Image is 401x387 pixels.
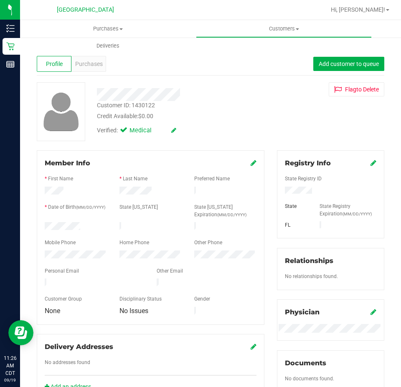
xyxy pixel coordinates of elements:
inline-svg: Inventory [6,24,15,33]
label: Personal Email [45,267,79,275]
span: Member Info [45,159,90,167]
label: Preferred Name [194,175,230,182]
span: Deliveries [85,42,131,50]
label: No addresses found [45,359,90,366]
label: Last Name [123,175,147,182]
label: Gender [194,295,210,303]
label: First Name [48,175,73,182]
label: Mobile Phone [45,239,76,246]
span: (MM/DD/YYYY) [217,212,246,217]
span: Hi, [PERSON_NAME]! [331,6,385,13]
label: State [US_STATE] [119,203,158,211]
inline-svg: Reports [6,60,15,68]
button: Flagto Delete [329,82,384,96]
span: None [45,307,60,315]
span: Profile [46,60,63,68]
span: No Issues [119,307,148,315]
inline-svg: Retail [6,42,15,51]
span: Relationships [285,257,333,265]
span: Medical [129,126,163,135]
p: 09/19 [4,377,16,383]
img: user-icon.png [39,90,83,133]
span: Registry Info [285,159,331,167]
iframe: Resource center [8,320,33,345]
label: No relationships found. [285,273,338,280]
label: State [US_STATE] Expiration [194,203,256,218]
label: Date of Birth [48,203,105,211]
label: Other Email [157,267,183,275]
label: Customer Group [45,295,82,303]
label: Other Phone [194,239,222,246]
span: Physician [285,308,320,316]
div: State [279,202,313,210]
a: Deliveries [20,37,196,55]
button: Add customer to queue [313,57,384,71]
span: Documents [285,359,326,367]
p: 11:26 AM CDT [4,354,16,377]
span: Customers [196,25,371,33]
div: Customer ID: 1430122 [97,101,155,110]
span: Purchases [75,60,103,68]
span: (MM/DD/YYYY) [343,212,372,216]
label: State Registry ID [285,175,322,182]
div: FL [279,221,313,229]
span: Purchases [20,25,196,33]
div: Credit Available: [97,112,264,121]
span: (MM/DD/YYYY) [76,205,105,210]
a: Customers [196,20,372,38]
div: Verified: [97,126,176,135]
label: Home Phone [119,239,149,246]
span: Add customer to queue [319,61,379,67]
span: [GEOGRAPHIC_DATA] [57,6,114,13]
span: Delivery Addresses [45,343,113,351]
span: $0.00 [138,113,153,119]
label: Disciplinary Status [119,295,162,303]
label: State Registry Expiration [320,202,376,218]
a: Purchases [20,20,196,38]
span: No documents found. [285,376,334,382]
